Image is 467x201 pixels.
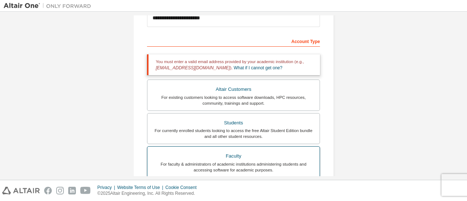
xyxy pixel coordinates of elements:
[147,54,320,75] div: You must enter a valid email address provided by your academic institution (e.g., ).
[234,65,282,70] a: What if I cannot get one?
[2,187,40,194] img: altair_logo.svg
[152,161,315,173] div: For faculty & administrators of academic institutions administering students and accessing softwa...
[80,187,91,194] img: youtube.svg
[4,2,95,9] img: Altair One
[165,185,201,190] div: Cookie Consent
[152,128,315,139] div: For currently enrolled students looking to access the free Altair Student Edition bundle and all ...
[147,35,320,47] div: Account Type
[152,118,315,128] div: Students
[152,94,315,106] div: For existing customers looking to access software downloads, HPC resources, community, trainings ...
[117,185,165,190] div: Website Terms of Use
[97,185,117,190] div: Privacy
[56,187,64,194] img: instagram.svg
[97,190,201,197] p: © 2025 Altair Engineering, Inc. All Rights Reserved.
[44,187,52,194] img: facebook.svg
[152,84,315,94] div: Altair Customers
[152,151,315,161] div: Faculty
[156,65,230,70] span: [EMAIL_ADDRESS][DOMAIN_NAME]
[68,187,76,194] img: linkedin.svg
